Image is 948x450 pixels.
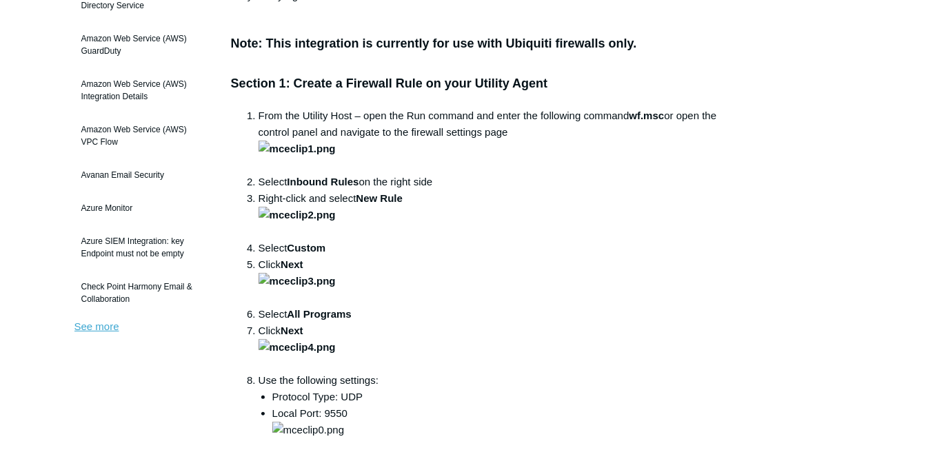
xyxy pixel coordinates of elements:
a: Amazon Web Service (AWS) VPC Flow [74,116,210,155]
strong: wf.msc [629,110,664,121]
li: Right-click and select [259,190,718,240]
img: mceclip1.png [259,141,336,157]
li: Click [259,323,718,372]
li: Protocol Type: UDP [272,389,718,405]
strong: Custom [287,242,325,254]
img: mceclip3.png [259,273,336,289]
h3: Note: This integration is currently for use with Ubiquiti firewalls only. Section 1: Create a Fir... [231,14,718,94]
strong: Next [259,258,336,287]
a: Azure SIEM Integration: key Endpoint must not be empty [74,228,210,267]
strong: Inbound Rules [287,176,359,187]
strong: New Rule [356,192,403,204]
a: See more [74,320,119,332]
a: Azure Monitor [74,195,210,221]
img: mceclip2.png [259,207,336,223]
li: Select on the right side [259,174,718,190]
a: Amazon Web Service (AWS) Integration Details [74,71,210,110]
strong: All Programs [287,308,351,320]
a: Amazon Web Service (AWS) GuardDuty [74,25,210,64]
a: Avanan Email Security [74,162,210,188]
li: Click [259,256,718,306]
img: mceclip0.png [272,422,344,438]
img: mceclip4.png [259,339,336,356]
li: Select [259,306,718,323]
li: Select [259,240,718,256]
strong: Next [259,325,336,353]
li: From the Utility Host – open the Run command and enter the following command or open the control ... [259,108,718,174]
a: Check Point Harmony Email & Collaboration [74,274,210,312]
